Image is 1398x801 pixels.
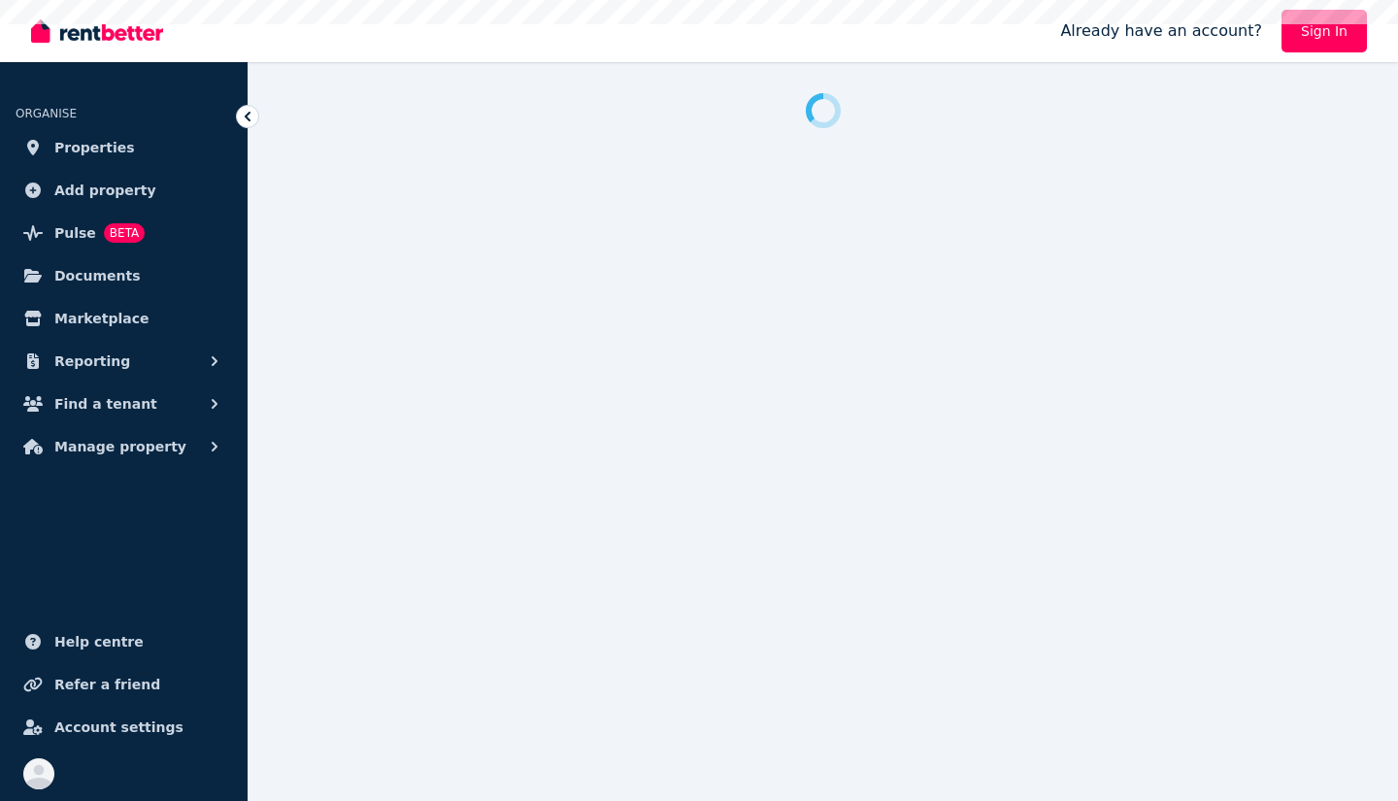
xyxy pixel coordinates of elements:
img: RentBetter [31,17,163,46]
span: ORGANISE [16,107,77,120]
span: Already have an account? [1060,19,1262,43]
span: Account settings [54,716,183,739]
span: Documents [54,264,141,287]
span: Help centre [54,630,144,653]
a: Help centre [16,622,232,661]
a: Sign In [1281,10,1367,52]
span: Pulse [54,221,96,245]
button: Find a tenant [16,384,232,423]
a: Properties [16,128,232,167]
button: Reporting [16,342,232,381]
span: Properties [54,136,135,159]
span: Add property [54,179,156,202]
a: Add property [16,171,232,210]
a: Account settings [16,708,232,747]
a: Marketplace [16,299,232,338]
a: Refer a friend [16,665,232,704]
span: Reporting [54,350,130,373]
span: Marketplace [54,307,149,330]
span: Manage property [54,435,186,458]
span: Find a tenant [54,392,157,416]
a: Documents [16,256,232,295]
a: PulseBETA [16,214,232,252]
span: BETA [104,223,145,243]
button: Manage property [16,427,232,466]
span: Refer a friend [54,673,160,696]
